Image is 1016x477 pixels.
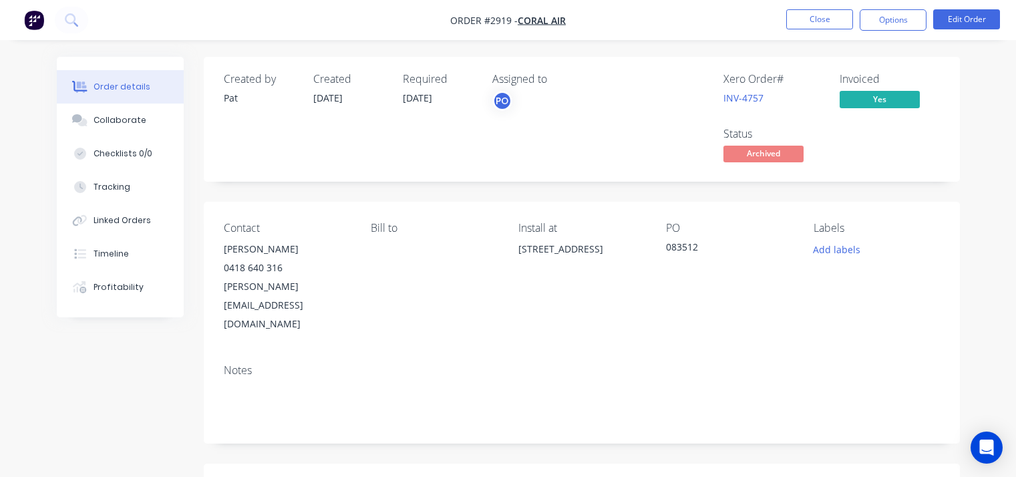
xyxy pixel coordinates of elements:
div: Order details [94,81,150,93]
span: [DATE] [403,92,432,104]
button: Collaborate [57,104,184,137]
button: PO [492,91,512,111]
div: Notes [224,364,940,377]
span: [DATE] [313,92,343,104]
div: [PERSON_NAME]0418 640 316[PERSON_NAME][EMAIL_ADDRESS][DOMAIN_NAME] [224,240,350,333]
div: Invoiced [840,73,940,86]
div: [STREET_ADDRESS] [518,240,645,283]
div: Assigned to [492,73,626,86]
div: 083512 [666,240,792,259]
a: Coral Air [518,14,566,27]
div: 0418 640 316 [224,259,350,277]
button: Tracking [57,170,184,204]
div: Open Intercom Messenger [971,432,1003,464]
button: Linked Orders [57,204,184,237]
div: Created by [224,73,297,86]
div: [PERSON_NAME][EMAIL_ADDRESS][DOMAIN_NAME] [224,277,350,333]
button: Add labels [806,240,868,258]
button: Close [786,9,853,29]
div: Xero Order # [723,73,824,86]
button: Profitability [57,271,184,304]
div: Status [723,128,824,140]
span: Order #2919 - [450,14,518,27]
div: Created [313,73,387,86]
div: PO [666,222,792,234]
button: Timeline [57,237,184,271]
div: Timeline [94,248,129,260]
div: Profitability [94,281,144,293]
div: Tracking [94,181,130,193]
span: Archived [723,146,804,162]
button: Edit Order [933,9,1000,29]
div: Linked Orders [94,214,151,226]
button: Options [860,9,926,31]
button: Checklists 0/0 [57,137,184,170]
div: Required [403,73,476,86]
button: Order details [57,70,184,104]
div: Labels [814,222,940,234]
span: Yes [840,91,920,108]
img: Factory [24,10,44,30]
a: INV-4757 [723,92,764,104]
div: [STREET_ADDRESS] [518,240,645,259]
div: [PERSON_NAME] [224,240,350,259]
div: Collaborate [94,114,146,126]
div: Checklists 0/0 [94,148,152,160]
div: Bill to [371,222,497,234]
div: Install at [518,222,645,234]
div: Pat [224,91,297,105]
div: Contact [224,222,350,234]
